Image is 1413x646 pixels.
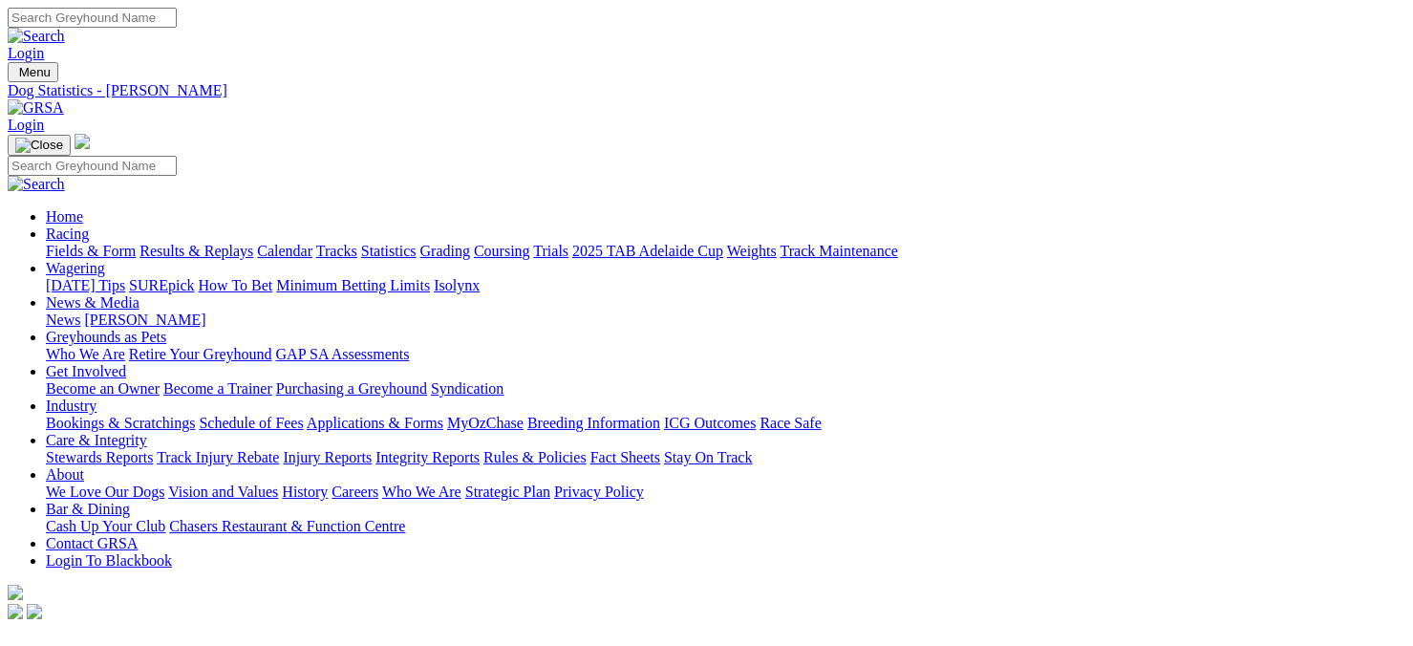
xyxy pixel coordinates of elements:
a: Coursing [474,243,530,259]
a: Integrity Reports [375,449,480,465]
a: Care & Integrity [46,432,147,448]
a: Weights [727,243,777,259]
a: Privacy Policy [554,484,644,500]
a: Track Injury Rebate [157,449,279,465]
a: Trials [533,243,568,259]
img: twitter.svg [27,604,42,619]
a: Stewards Reports [46,449,153,465]
a: News & Media [46,294,139,311]
img: Close [15,138,63,153]
a: History [282,484,328,500]
a: Race Safe [760,415,821,431]
a: Racing [46,226,89,242]
div: About [46,484,1405,501]
div: Racing [46,243,1405,260]
input: Search [8,8,177,28]
a: Results & Replays [139,243,253,259]
a: Applications & Forms [307,415,443,431]
a: How To Bet [199,277,273,293]
button: Toggle navigation [8,135,71,156]
div: Industry [46,415,1405,432]
a: Purchasing a Greyhound [276,380,427,397]
img: facebook.svg [8,604,23,619]
a: Become a Trainer [163,380,272,397]
a: Calendar [257,243,312,259]
a: SUREpick [129,277,194,293]
a: Isolynx [434,277,480,293]
img: logo-grsa-white.png [8,585,23,600]
div: Care & Integrity [46,449,1405,466]
a: Fact Sheets [590,449,660,465]
a: Breeding Information [527,415,660,431]
img: Search [8,28,65,45]
a: Chasers Restaurant & Function Centre [169,518,405,534]
a: Contact GRSA [46,535,138,551]
a: Grading [420,243,470,259]
a: Get Involved [46,363,126,379]
div: Bar & Dining [46,518,1405,535]
a: [DATE] Tips [46,277,125,293]
div: News & Media [46,312,1405,329]
a: Wagering [46,260,105,276]
a: Careers [332,484,378,500]
a: ICG Outcomes [664,415,756,431]
a: MyOzChase [447,415,524,431]
a: Fields & Form [46,243,136,259]
a: Syndication [431,380,503,397]
a: We Love Our Dogs [46,484,164,500]
a: Greyhounds as Pets [46,329,166,345]
div: Get Involved [46,380,1405,398]
a: Schedule of Fees [199,415,303,431]
a: GAP SA Assessments [276,346,410,362]
span: Menu [19,65,51,79]
a: Retire Your Greyhound [129,346,272,362]
a: News [46,312,80,328]
a: Cash Up Your Club [46,518,165,534]
div: Wagering [46,277,1405,294]
a: Who We Are [46,346,125,362]
a: Login [8,45,44,61]
a: Strategic Plan [465,484,550,500]
a: Login [8,117,44,133]
a: Vision and Values [168,484,278,500]
a: Statistics [361,243,417,259]
a: Injury Reports [283,449,372,465]
a: Become an Owner [46,380,160,397]
a: Bookings & Scratchings [46,415,195,431]
input: Search [8,156,177,176]
img: logo-grsa-white.png [75,134,90,149]
a: [PERSON_NAME] [84,312,205,328]
a: Minimum Betting Limits [276,277,430,293]
a: Bar & Dining [46,501,130,517]
a: About [46,466,84,483]
a: Who We Are [382,484,461,500]
a: Login To Blackbook [46,552,172,569]
button: Toggle navigation [8,62,58,82]
a: Home [46,208,83,225]
div: Greyhounds as Pets [46,346,1405,363]
img: GRSA [8,99,64,117]
a: Rules & Policies [483,449,587,465]
a: Tracks [316,243,357,259]
a: Track Maintenance [781,243,898,259]
a: 2025 TAB Adelaide Cup [572,243,723,259]
img: Search [8,176,65,193]
a: Industry [46,398,96,414]
a: Dog Statistics - [PERSON_NAME] [8,82,1405,99]
a: Stay On Track [664,449,752,465]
